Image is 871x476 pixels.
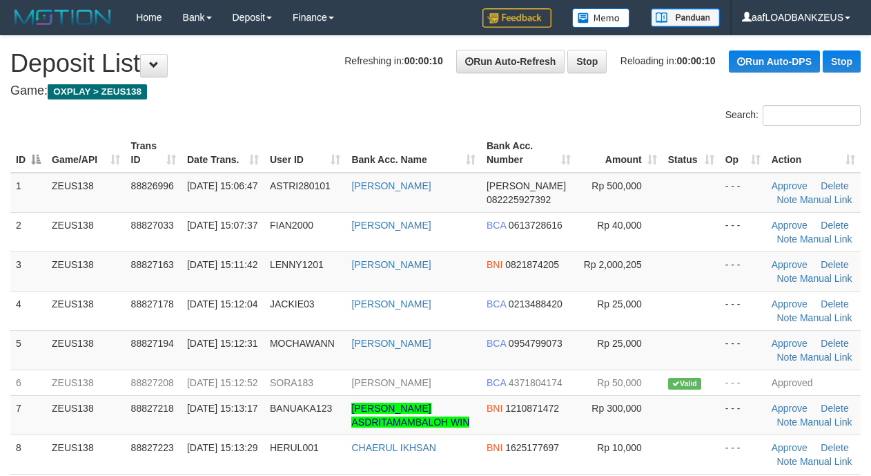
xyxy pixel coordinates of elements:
span: Copy 0821874205 to clipboard [505,259,559,270]
th: Amount: activate to sort column ascending [576,133,663,173]
span: Valid transaction [668,378,701,390]
a: Note [776,194,797,205]
span: Copy 0954799073 to clipboard [509,338,562,349]
td: ZEUS138 [46,173,126,213]
td: - - - [720,395,766,435]
span: 88826996 [131,180,174,191]
a: Run Auto-Refresh [456,50,565,73]
span: [DATE] 15:06:47 [187,180,257,191]
span: 88827033 [131,220,174,231]
span: BCA [487,298,506,310]
th: Bank Acc. Number: activate to sort column ascending [481,133,576,173]
td: ZEUS138 [46,291,126,330]
td: ZEUS138 [46,330,126,370]
strong: 00:00:10 [677,55,716,66]
span: SORA183 [270,377,313,388]
span: BNI [487,259,502,270]
span: Rp 500,000 [591,180,641,191]
td: ZEUS138 [46,212,126,251]
span: [DATE] 15:13:29 [187,442,257,453]
a: Manual Link [800,273,852,284]
h4: Game: [10,84,861,98]
th: Action: activate to sort column ascending [766,133,861,173]
span: [PERSON_NAME] [487,180,566,191]
img: Button%20Memo.svg [572,8,630,28]
a: [PERSON_NAME] [351,259,431,270]
span: HERUL001 [270,442,319,453]
a: Delete [821,220,848,231]
span: 88827218 [131,403,174,414]
a: Approve [772,338,808,349]
span: OXPLAY > ZEUS138 [48,84,147,99]
a: [PERSON_NAME] [351,338,431,349]
span: Copy 0613728616 to clipboard [509,220,562,231]
a: Approve [772,298,808,310]
a: Note [776,312,797,323]
span: FIAN2000 [270,220,313,231]
a: Manual Link [800,417,852,428]
td: 6 [10,370,46,395]
a: Manual Link [800,234,852,245]
span: Rp 2,000,205 [584,259,642,270]
a: [PERSON_NAME] [351,180,431,191]
span: BCA [487,338,506,349]
a: Note [776,456,797,467]
td: ZEUS138 [46,370,126,395]
a: Delete [821,338,848,349]
span: 88827208 [131,377,174,388]
span: JACKIE03 [270,298,315,310]
a: Note [776,273,797,284]
a: Manual Link [800,456,852,467]
span: BCA [487,377,506,388]
th: ID: activate to sort column descending [10,133,46,173]
td: - - - [720,435,766,474]
td: - - - [720,370,766,395]
a: CHAERUL IKHSAN [351,442,435,453]
td: 7 [10,395,46,435]
a: [PERSON_NAME] [351,298,431,310]
td: 2 [10,212,46,251]
span: Copy 1625177697 to clipboard [505,442,559,453]
th: Status: activate to sort column ascending [663,133,720,173]
th: User ID: activate to sort column ascending [264,133,346,173]
a: Manual Link [800,312,852,323]
span: Copy 0213488420 to clipboard [509,298,562,310]
a: Stop [823,50,861,73]
a: Approve [772,403,808,414]
span: MOCHAWANN [270,338,335,349]
a: Delete [821,403,848,414]
td: 4 [10,291,46,330]
td: 5 [10,330,46,370]
a: Approve [772,442,808,453]
img: panduan.png [651,8,720,27]
a: Delete [821,442,848,453]
span: Reloading in: [620,55,716,66]
td: - - - [720,212,766,251]
span: BNI [487,442,502,453]
a: Run Auto-DPS [729,50,820,73]
th: Date Trans.: activate to sort column ascending [182,133,264,173]
span: [DATE] 15:12:04 [187,298,257,310]
span: [DATE] 15:11:42 [187,259,257,270]
span: Copy 082225927392 to clipboard [487,194,551,205]
a: Note [776,234,797,245]
a: Approve [772,180,808,191]
td: 1 [10,173,46,213]
span: Rp 50,000 [597,377,642,388]
span: Rp 25,000 [597,338,642,349]
a: Manual Link [800,194,852,205]
span: ASTRI280101 [270,180,331,191]
span: 88827194 [131,338,174,349]
span: 88827178 [131,298,174,310]
a: [PERSON_NAME] [351,220,431,231]
a: Approve [772,220,808,231]
span: 88827223 [131,442,174,453]
span: 88827163 [131,259,174,270]
span: Rp 10,000 [597,442,642,453]
span: BNI [487,403,502,414]
td: - - - [720,291,766,330]
label: Search: [725,105,861,126]
img: MOTION_logo.png [10,7,115,28]
td: ZEUS138 [46,395,126,435]
a: Approve [772,259,808,270]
